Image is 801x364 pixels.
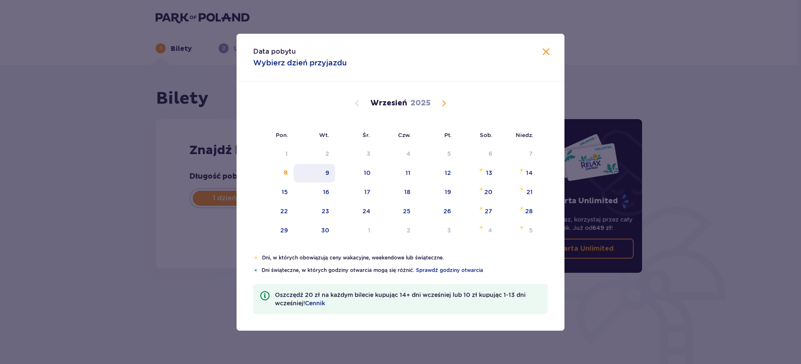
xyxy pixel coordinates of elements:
[335,222,376,240] td: środa, 1 października 2025
[416,222,457,240] td: piątek, 3 października 2025
[376,222,417,240] td: czwartek, 2 października 2025
[253,202,294,221] td: poniedziałek, 22 września 2025
[485,207,492,215] div: 27
[416,183,457,202] td: piątek, 19 września 2025
[416,164,457,182] td: piątek, 12 września 2025
[237,82,564,254] div: Calendar
[325,169,329,177] div: 9
[498,145,539,163] td: Not available. niedziela, 7 września 2025
[498,164,539,182] td: niedziela, 14 września 2025
[253,164,294,182] td: poniedziałek, 8 września 2025
[416,202,457,221] td: piątek, 26 września 2025
[457,202,498,221] td: sobota, 27 września 2025
[516,132,534,138] small: Niedz.
[489,150,492,158] div: 6
[280,226,288,234] div: 29
[457,164,498,182] td: sobota, 13 września 2025
[486,169,492,177] div: 13
[294,202,335,221] td: wtorek, 23 września 2025
[294,183,335,202] td: wtorek, 16 września 2025
[416,267,483,274] a: Sprawdź godziny otwarcia
[363,207,370,215] div: 24
[284,169,288,177] div: 8
[294,222,335,240] td: wtorek, 30 września 2025
[364,169,370,177] div: 10
[253,183,294,202] td: poniedziałek, 15 września 2025
[376,145,417,163] td: Not available. czwartek, 4 września 2025
[406,169,411,177] div: 11
[335,164,376,182] td: środa, 10 września 2025
[294,164,335,182] td: wtorek, 9 września 2025
[363,132,370,138] small: Śr.
[480,132,493,138] small: Sob.
[285,150,288,158] div: 1
[416,145,457,163] td: Not available. piątek, 5 września 2025
[335,202,376,221] td: środa, 24 września 2025
[376,183,417,202] td: czwartek, 18 września 2025
[488,226,492,234] div: 4
[498,222,539,240] td: niedziela, 5 października 2025
[376,202,417,221] td: czwartek, 25 września 2025
[276,132,288,138] small: Pon.
[253,222,294,240] td: poniedziałek, 29 września 2025
[262,254,548,262] p: Dni, w których obowiązują ceny wakacyjne, weekendowe lub świąteczne.
[294,145,335,163] td: Not available. wtorek, 2 września 2025
[319,132,329,138] small: Wt.
[444,132,452,138] small: Pt.
[445,169,451,177] div: 12
[323,188,329,196] div: 16
[447,226,451,234] div: 3
[406,150,411,158] div: 4
[443,207,451,215] div: 26
[498,202,539,221] td: niedziela, 28 września 2025
[376,164,417,182] td: czwartek, 11 września 2025
[457,145,498,163] td: Not available. sobota, 6 września 2025
[445,188,451,196] div: 19
[262,267,548,274] p: Dni świąteczne, w których godziny otwarcia mogą się różnić.
[404,188,411,196] div: 18
[457,183,498,202] td: sobota, 20 września 2025
[407,226,411,234] div: 2
[367,150,370,158] div: 3
[321,226,329,234] div: 30
[457,222,498,240] td: sobota, 4 października 2025
[364,188,370,196] div: 17
[498,183,539,202] td: niedziela, 21 września 2025
[398,132,411,138] small: Czw.
[282,188,288,196] div: 15
[403,207,411,215] div: 25
[335,145,376,163] td: Not available. środa, 3 września 2025
[322,207,329,215] div: 23
[368,226,370,234] div: 1
[253,145,294,163] td: Not available. poniedziałek, 1 września 2025
[335,183,376,202] td: środa, 17 września 2025
[325,150,329,158] div: 2
[484,188,492,196] div: 20
[447,150,451,158] div: 5
[280,207,288,215] div: 22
